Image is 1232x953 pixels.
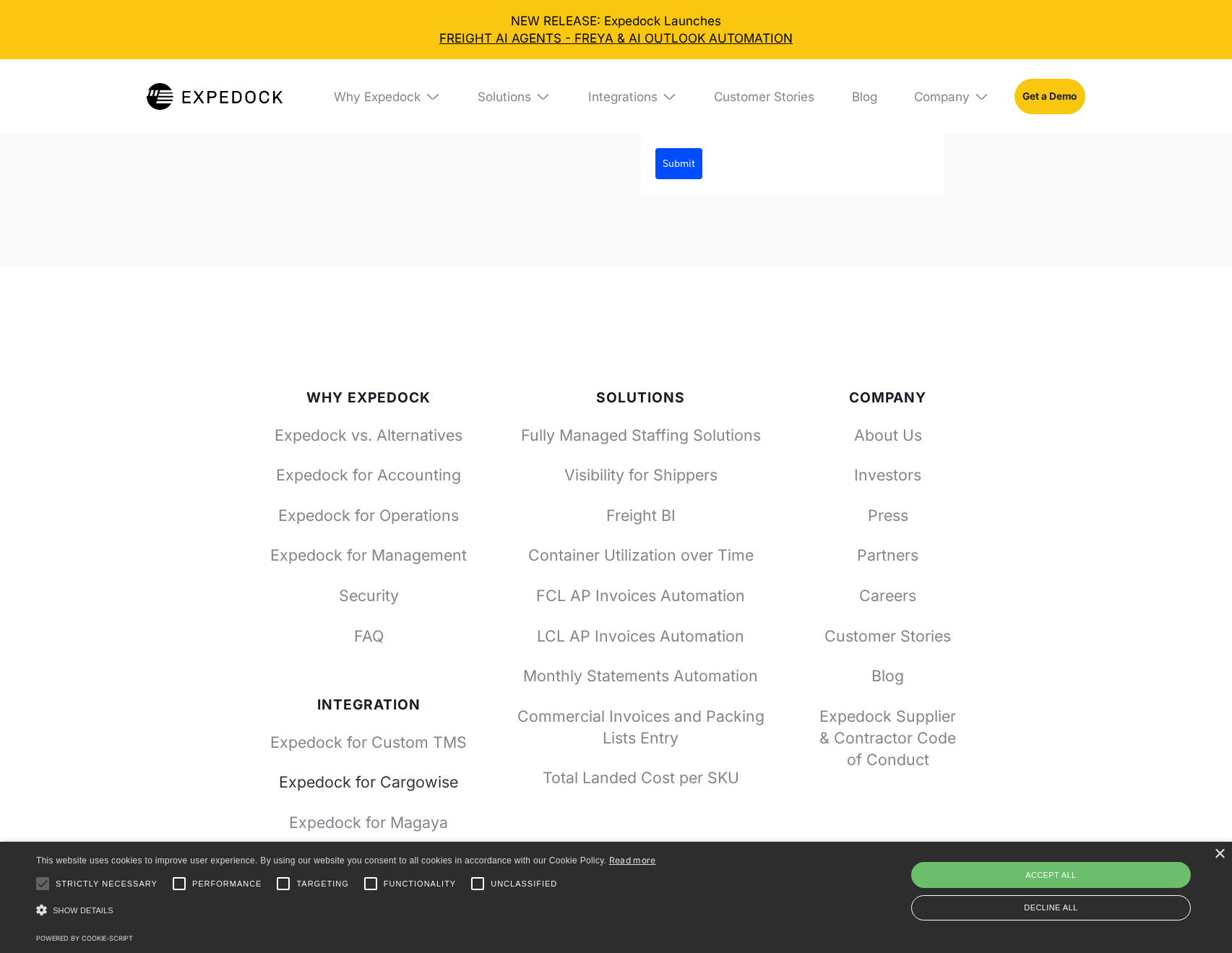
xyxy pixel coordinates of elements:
[609,855,656,866] a: Read more
[270,465,468,486] a: Expedock for Accounting
[270,772,468,793] a: Expedock for Cargowise
[12,30,1220,47] a: FREIGHT AI AGENTS - FREYA & AI OUTLOOK AUTOMATION
[270,505,468,527] a: Expedock for Operations
[270,585,468,607] a: Security
[517,465,764,486] a: Visibility for Shippers
[517,626,764,647] a: LCL AP Invoices Automation
[911,895,1191,920] div: Decline all
[36,900,656,922] div: Show details
[517,665,764,687] a: Monthly Statements Automation
[12,12,1220,47] div: NEW RELEASE: Expedock Launches
[814,585,962,607] a: Careers
[991,797,1232,953] iframe: Chat Widget
[517,767,764,789] a: Total Landed Cost per SKU
[517,505,764,527] a: Freight BI
[270,812,468,834] a: Expedock for Magaya
[465,59,564,134] div: Solutions
[53,906,113,915] span: Show details
[270,389,468,406] div: Why Expedock
[814,545,962,566] a: Partners
[56,878,158,890] span: Strictly necessary
[655,148,702,178] button: Submit
[911,862,1191,888] div: Accept all
[840,59,889,134] a: Blog
[36,934,133,942] a: Powered by cookie-script
[702,59,827,134] a: Customer Stories
[588,89,658,104] div: Integrations
[270,425,468,447] a: Expedock vs. Alternatives
[270,697,468,713] div: Integration
[814,425,962,447] a: About Us
[814,389,962,406] div: Company
[517,389,764,406] div: Solutions
[36,855,606,866] span: This website uses cookies to improve user experience. By using our website you consent to all coo...
[814,665,962,687] a: Blog
[517,706,764,749] a: Commercial Invoices and Packing Lists Entry
[576,59,690,134] div: Integrations
[270,626,468,647] a: FAQ
[478,89,531,104] div: Solutions
[384,878,456,890] span: Functionality
[517,545,764,566] a: Container Utilization over Time
[914,89,970,104] div: Company
[902,59,1002,134] div: Company
[814,505,962,527] a: Press
[491,878,557,890] span: Unclassified
[814,706,962,771] a: Expedock Supplier & Contractor Code of Conduct
[322,59,453,134] div: Why Expedock
[270,732,468,754] a: Expedock for Custom TMS
[814,465,962,486] a: Investors
[517,425,764,447] a: Fully Managed Staffing Solutions
[296,878,348,890] span: Targeting
[270,545,468,566] a: Expedock for Management
[814,626,962,647] a: Customer Stories
[334,89,421,104] div: Why Expedock
[1015,79,1086,115] a: Get a Demo
[192,878,262,890] span: Performance
[517,585,764,607] a: FCL AP Invoices Automation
